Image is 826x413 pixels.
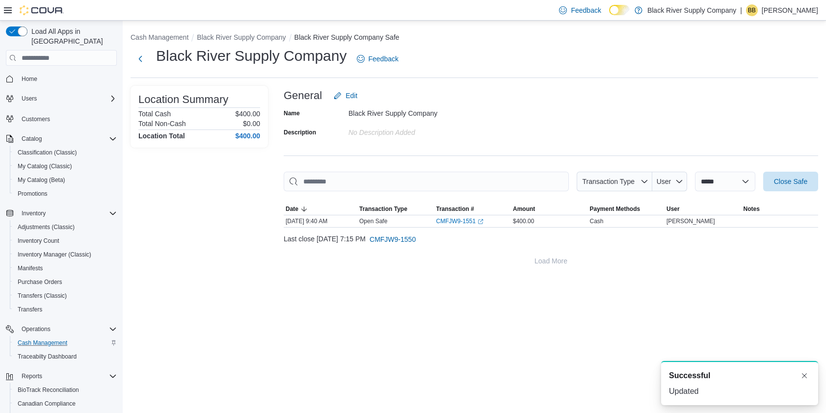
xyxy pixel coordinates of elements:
[14,398,80,410] a: Canadian Compliance
[14,160,76,172] a: My Catalog (Classic)
[346,91,357,101] span: Edit
[571,5,601,15] span: Feedback
[284,109,300,117] label: Name
[10,187,121,201] button: Promotions
[18,400,76,408] span: Canadian Compliance
[14,337,117,349] span: Cash Management
[434,203,511,215] button: Transaction #
[18,73,41,85] a: Home
[18,323,117,335] span: Operations
[14,147,117,158] span: Classification (Classic)
[369,54,399,64] span: Feedback
[18,207,50,219] button: Inventory
[2,92,121,105] button: Users
[284,90,322,102] h3: General
[740,4,742,16] p: |
[18,190,48,198] span: Promotions
[131,32,818,44] nav: An example of EuiBreadcrumbs
[10,350,121,363] button: Traceabilty Dashboard
[14,351,80,362] a: Traceabilty Dashboard
[22,372,42,380] span: Reports
[284,203,357,215] button: Date
[2,206,121,220] button: Inventory
[14,147,81,158] a: Classification (Classic)
[10,289,121,303] button: Transfers (Classic)
[14,276,66,288] a: Purchase Orders
[18,112,117,125] span: Customers
[10,397,121,411] button: Canadian Compliance
[14,160,117,172] span: My Catalog (Classic)
[14,384,83,396] a: BioTrack Reconciliation
[22,209,46,217] span: Inventory
[748,4,756,16] span: BB
[478,219,483,225] svg: External link
[138,94,228,105] h3: Location Summary
[14,337,71,349] a: Cash Management
[436,217,484,225] a: CMFJW9-1551External link
[18,370,117,382] span: Reports
[357,203,434,215] button: Transaction Type
[14,290,71,302] a: Transfers (Classic)
[669,370,810,382] div: Notification
[243,120,260,128] p: $0.00
[609,15,610,16] span: Dark Mode
[18,353,77,361] span: Traceabilty Dashboard
[14,398,117,410] span: Canadian Compliance
[10,220,121,234] button: Adjustments (Classic)
[14,290,117,302] span: Transfers (Classic)
[14,304,46,315] a: Transfers
[18,93,117,104] span: Users
[10,248,121,261] button: Inventory Manager (Classic)
[18,113,54,125] a: Customers
[609,5,630,15] input: Dark Mode
[18,278,62,286] span: Purchase Orders
[666,217,715,225] span: [PERSON_NAME]
[666,205,680,213] span: User
[20,5,64,15] img: Cova
[14,235,117,247] span: Inventory Count
[14,262,47,274] a: Manifests
[156,46,347,66] h1: Black River Supply Company
[138,120,186,128] h6: Total Non-Cash
[18,339,67,347] span: Cash Management
[348,125,480,136] div: No Description added
[2,72,121,86] button: Home
[22,325,51,333] span: Operations
[348,105,480,117] div: Black River Supply Company
[235,110,260,118] p: $400.00
[18,162,72,170] span: My Catalog (Classic)
[235,132,260,140] h4: $400.00
[10,383,121,397] button: BioTrack Reconciliation
[18,237,59,245] span: Inventory Count
[22,75,37,83] span: Home
[14,235,63,247] a: Inventory Count
[799,370,810,382] button: Dismiss toast
[10,303,121,316] button: Transfers
[10,146,121,159] button: Classification (Classic)
[513,217,534,225] span: $400.00
[366,230,420,249] button: CMFJW9-1550
[131,49,150,69] button: Next
[18,223,75,231] span: Adjustments (Classic)
[22,135,42,143] span: Catalog
[138,132,185,140] h4: Location Total
[14,174,69,186] a: My Catalog (Beta)
[2,322,121,336] button: Operations
[284,215,357,227] div: [DATE] 9:40 AM
[669,370,710,382] span: Successful
[14,221,79,233] a: Adjustments (Classic)
[18,133,117,145] span: Catalog
[359,217,387,225] p: Open Safe
[27,26,117,46] span: Load All Apps in [GEOGRAPHIC_DATA]
[18,251,91,258] span: Inventory Manager (Classic)
[763,172,818,191] button: Close Safe
[2,369,121,383] button: Reports
[14,262,117,274] span: Manifests
[22,115,50,123] span: Customers
[2,111,121,126] button: Customers
[10,173,121,187] button: My Catalog (Beta)
[590,205,640,213] span: Payment Methods
[18,264,43,272] span: Manifests
[665,203,742,215] button: User
[746,4,758,16] div: Brandon Blount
